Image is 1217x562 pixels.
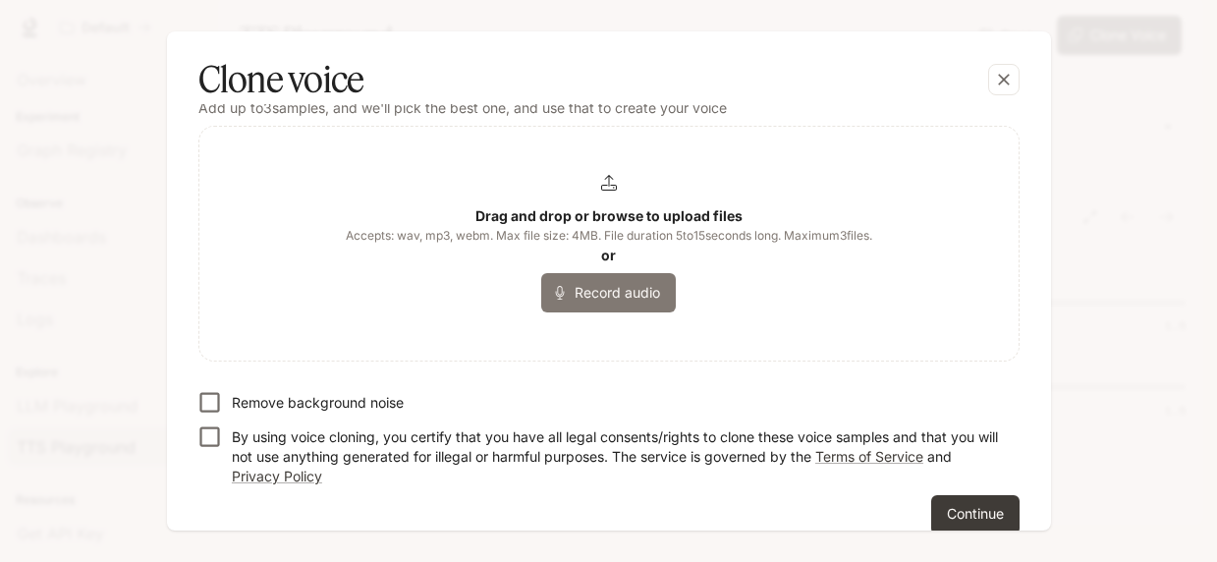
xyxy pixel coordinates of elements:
b: or [601,247,616,263]
button: Record audio [541,273,676,312]
a: Terms of Service [815,448,923,465]
p: By using voice cloning, you certify that you have all legal consents/rights to clone these voice ... [232,427,1004,486]
p: Remove background noise [232,393,404,413]
p: Add up to 3 samples, and we'll pick the best one, and use that to create your voice [198,98,1020,118]
button: Continue [931,495,1020,534]
b: Drag and drop or browse to upload files [475,207,743,224]
a: Privacy Policy [232,468,322,484]
span: Accepts: wav, mp3, webm. Max file size: 4MB. File duration 5 to 15 seconds long. Maximum 3 files. [346,226,872,246]
h5: Clone voice [198,55,364,104]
